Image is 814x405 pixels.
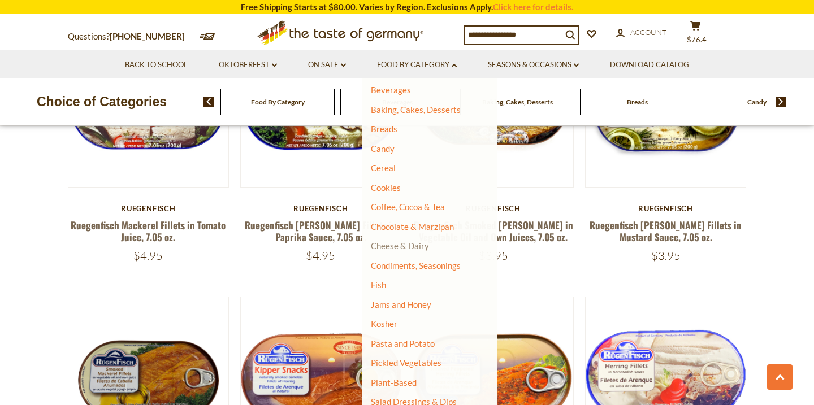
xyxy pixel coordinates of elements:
[776,97,786,107] img: next arrow
[610,59,689,71] a: Download Catalog
[371,221,454,232] a: Chocolate & Marzipan
[125,59,188,71] a: Back to School
[630,28,666,37] span: Account
[240,204,401,213] div: Ruegenfisch
[371,299,431,310] a: Jams and Honey
[68,204,229,213] div: Ruegenfisch
[371,163,396,173] a: Cereal
[308,59,346,71] a: On Sale
[371,358,441,368] a: Pickled Vegetables
[616,27,666,39] a: Account
[371,377,417,387] a: Plant-Based
[651,249,681,263] span: $3.95
[488,59,579,71] a: Seasons & Occasions
[585,204,746,213] div: Ruegenfisch
[377,59,457,71] a: Food By Category
[71,218,226,244] a: Ruegenfisch Mackerel Fillets in Tomato Juice, 7.05 oz.
[371,319,397,329] a: Kosher
[371,241,429,251] a: Cheese & Dairy
[371,260,461,271] a: Condiments, Seasonings
[590,218,742,244] a: Ruegenfisch [PERSON_NAME] Fillets in Mustard Sauce, 7.05 oz.
[306,249,335,263] span: $4.95
[371,202,445,212] a: Coffee, Cocoa & Tea
[747,98,767,106] a: Candy
[203,97,214,107] img: previous arrow
[371,124,397,134] a: Breads
[68,29,193,44] p: Questions?
[110,31,185,41] a: [PHONE_NUMBER]
[219,59,277,71] a: Oktoberfest
[627,98,648,106] a: Breads
[371,280,386,290] a: Fish
[371,85,411,95] a: Beverages
[687,35,707,44] span: $76.4
[251,98,305,106] a: Food By Category
[371,182,401,193] a: Cookies
[371,143,395,154] a: Candy
[678,20,712,49] button: $76.4
[133,249,163,263] span: $4.95
[245,218,397,244] a: Ruegenfisch [PERSON_NAME] Fillets in Paprika Sauce, 7.05 oz.
[371,104,461,115] a: Baking, Cakes, Desserts
[482,98,553,106] a: Baking, Cakes, Desserts
[493,2,573,12] a: Click here for details.
[371,338,435,349] a: Pasta and Potato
